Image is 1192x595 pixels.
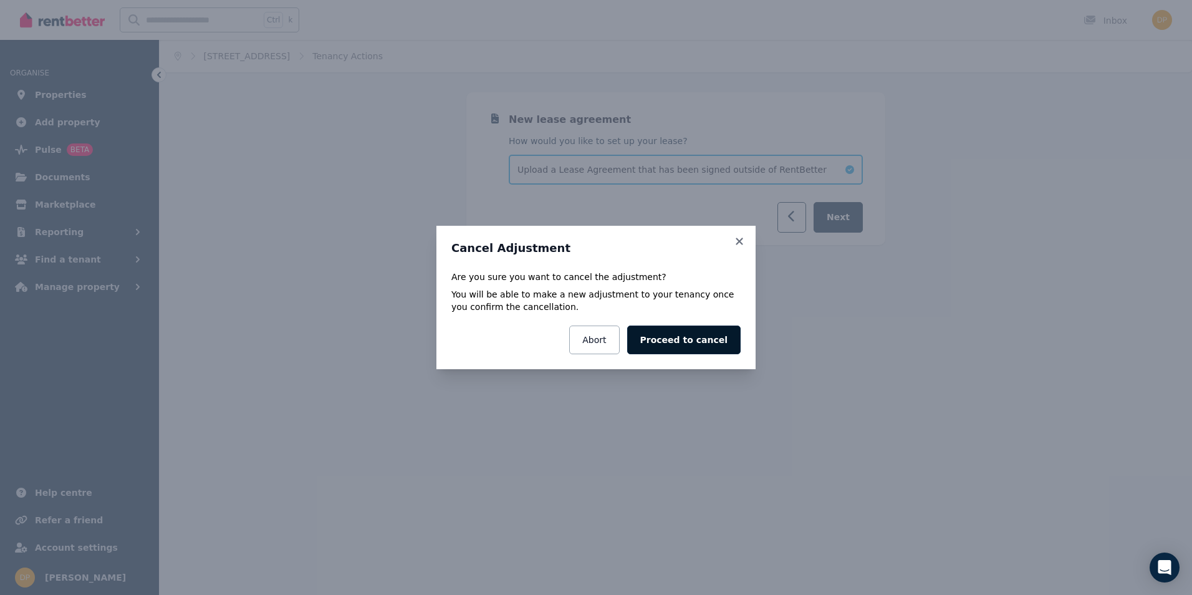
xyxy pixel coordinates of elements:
h3: Cancel Adjustment [451,241,741,256]
p: Are you sure you want to cancel the adjustment? [451,271,741,283]
button: Proceed to cancel [627,326,741,354]
div: Open Intercom Messenger [1150,553,1180,583]
button: Abort [569,326,619,354]
p: You will be able to make a new adjustment to your tenancy once you confirm the cancellation. [451,288,741,313]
